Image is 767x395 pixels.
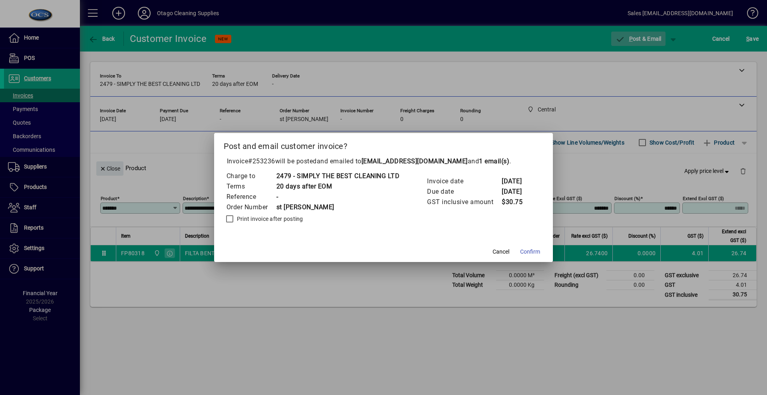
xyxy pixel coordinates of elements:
td: Reference [226,192,276,202]
td: 20 days after EOM [276,181,400,192]
span: and emailed to [317,157,510,165]
td: - [276,192,400,202]
span: Confirm [520,248,540,256]
td: [DATE] [501,176,533,187]
td: Due date [427,187,501,197]
button: Confirm [517,244,543,259]
td: $30.75 [501,197,533,207]
h2: Post and email customer invoice? [214,133,553,156]
td: GST inclusive amount [427,197,501,207]
td: Invoice date [427,176,501,187]
td: Order Number [226,202,276,212]
button: Cancel [488,244,514,259]
b: [EMAIL_ADDRESS][DOMAIN_NAME] [362,157,468,165]
p: Invoice will be posted . [224,157,544,166]
span: #253236 [248,157,275,165]
td: [DATE] [501,187,533,197]
td: Terms [226,181,276,192]
span: Cancel [493,248,509,256]
span: and [468,157,510,165]
td: Charge to [226,171,276,181]
label: Print invoice after posting [235,215,303,223]
b: 1 email(s) [479,157,509,165]
td: st [PERSON_NAME] [276,202,400,212]
td: 2479 - SIMPLY THE BEST CLEANING LTD [276,171,400,181]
